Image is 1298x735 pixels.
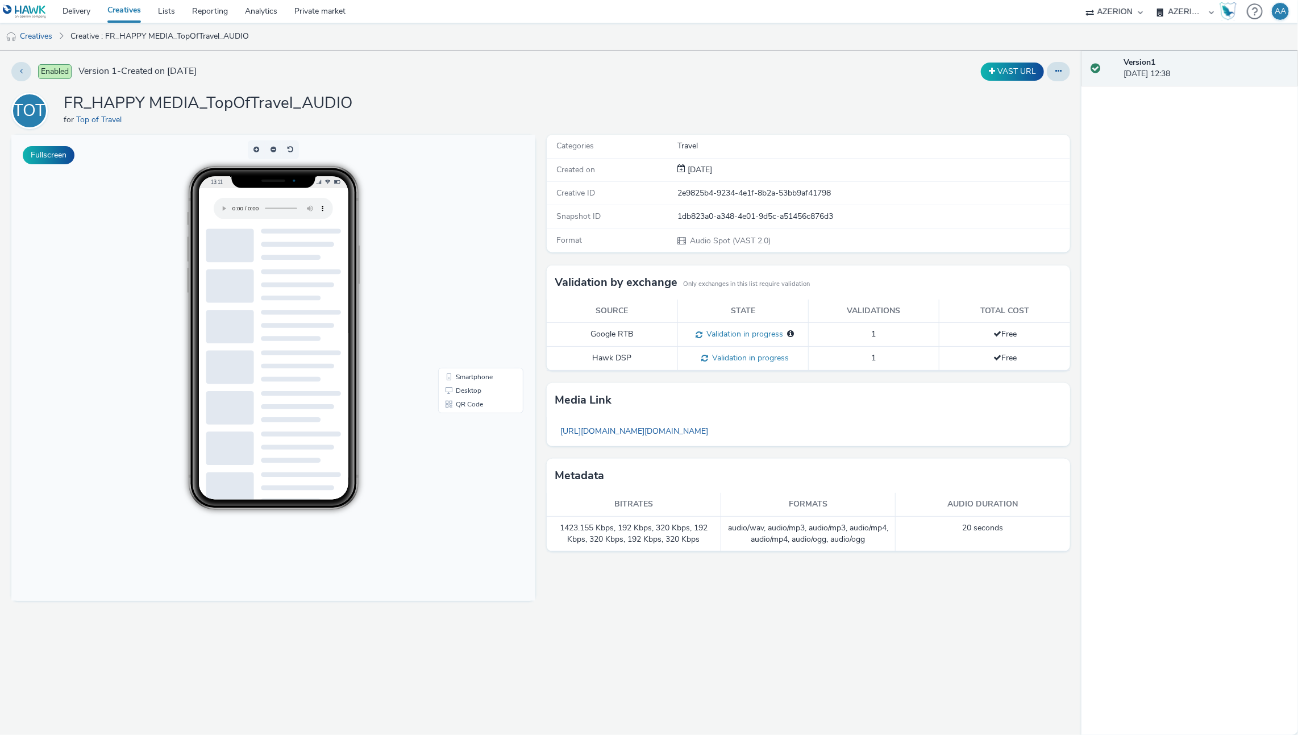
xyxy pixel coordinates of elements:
[547,347,677,371] td: Hawk DSP
[677,211,1070,222] div: 1db823a0-a348-4e01-9d5c-a51456c876d3
[993,329,1017,339] span: Free
[76,114,126,125] a: Top of Travel
[939,300,1070,323] th: Total cost
[684,280,810,289] small: Only exchanges in this list require validation
[677,188,1070,199] div: 2e9825b4-9234-4e1f-8b2a-53bb9af41798
[64,93,352,114] h1: FR_HAPPY MEDIA_TopOfTravel_AUDIO
[1275,3,1286,20] div: AA
[444,266,472,273] span: QR Code
[557,140,594,151] span: Categories
[14,95,46,127] div: TOT
[65,23,255,50] a: Creative : FR_HAPPY MEDIA_TopOfTravel_AUDIO
[557,164,596,175] span: Created on
[429,263,510,276] li: QR Code
[896,493,1070,516] th: Audio duration
[557,211,601,222] span: Snapshot ID
[547,493,721,516] th: Bitrates
[547,517,721,552] td: 1423.155 Kbps, 192 Kbps, 320 Kbps, 192 Kbps, 320 Kbps, 192 Kbps, 320 Kbps
[702,329,783,339] span: Validation in progress
[6,31,17,43] img: audio
[444,239,481,246] span: Smartphone
[555,467,605,484] h3: Metadata
[429,249,510,263] li: Desktop
[721,517,896,552] td: audio/wav, audio/mp3, audio/mp3, audio/mp4, audio/mp4, audio/ogg, audio/ogg
[23,146,74,164] button: Fullscreen
[708,352,789,363] span: Validation in progress
[872,329,876,339] span: 1
[64,114,76,125] span: for
[555,274,678,291] h3: Validation by exchange
[547,300,677,323] th: Source
[677,300,808,323] th: State
[429,235,510,249] li: Smartphone
[557,188,596,198] span: Creative ID
[1220,2,1237,20] img: Hawk Academy
[872,352,876,363] span: 1
[677,140,1070,152] div: Travel
[444,252,470,259] span: Desktop
[1220,2,1241,20] a: Hawk Academy
[685,164,712,175] span: [DATE]
[557,235,583,246] span: Format
[896,517,1070,552] td: 20 seconds
[808,300,939,323] th: Validations
[547,323,677,347] td: Google RTB
[555,420,714,442] a: [URL][DOMAIN_NAME][DOMAIN_NAME]
[1124,57,1289,80] div: [DATE] 12:38
[721,493,896,516] th: Formats
[685,164,712,176] div: Creation 18 September 2025, 12:38
[3,5,47,19] img: undefined Logo
[38,64,72,79] span: Enabled
[1124,57,1155,68] strong: Version 1
[689,235,771,246] span: Audio Spot (VAST 2.0)
[993,352,1017,363] span: Free
[981,63,1044,81] button: VAST URL
[78,65,197,78] span: Version 1 - Created on [DATE]
[555,392,612,409] h3: Media link
[199,44,212,50] span: 13:11
[978,63,1047,81] div: Duplicate the creative as a VAST URL
[11,105,52,116] a: TOT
